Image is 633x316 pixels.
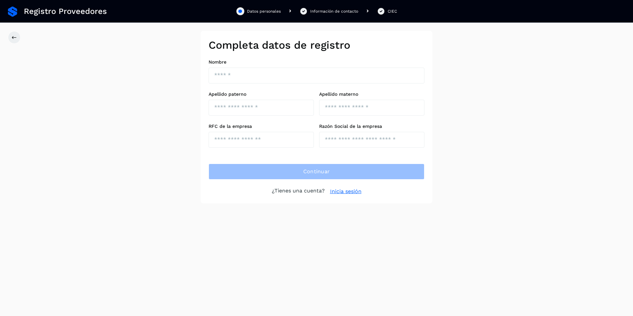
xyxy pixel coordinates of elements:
[310,8,358,14] div: Información de contacto
[303,168,330,175] span: Continuar
[209,124,314,129] label: RFC de la empresa
[388,8,397,14] div: CIEC
[209,39,424,51] h2: Completa datos de registro
[319,91,424,97] label: Apellido materno
[272,187,325,195] p: ¿Tienes una cuenta?
[209,164,424,180] button: Continuar
[247,8,281,14] div: Datos personales
[209,91,314,97] label: Apellido paterno
[330,187,362,195] a: Inicia sesión
[319,124,424,129] label: Razón Social de la empresa
[24,7,107,16] span: Registro Proveedores
[209,59,424,65] label: Nombre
